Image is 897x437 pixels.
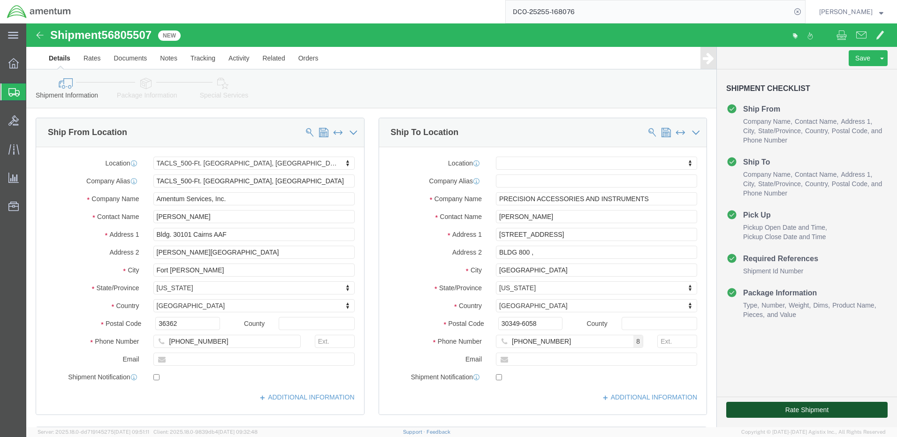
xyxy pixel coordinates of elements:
span: Copyright © [DATE]-[DATE] Agistix Inc., All Rights Reserved [741,428,886,436]
input: Search for shipment number, reference number [506,0,791,23]
iframe: FS Legacy Container [26,23,897,427]
span: Client: 2025.18.0-9839db4 [153,429,258,435]
span: [DATE] 09:51:11 [114,429,149,435]
img: logo [7,5,71,19]
button: [PERSON_NAME] [819,6,884,17]
a: Support [403,429,426,435]
span: Server: 2025.18.0-dd719145275 [38,429,149,435]
span: [DATE] 09:32:48 [218,429,258,435]
a: Feedback [426,429,450,435]
span: Judy Smith [819,7,873,17]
